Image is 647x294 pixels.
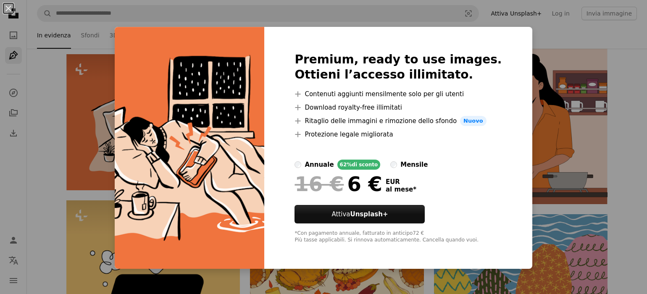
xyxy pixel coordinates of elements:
[295,173,382,195] div: 6 €
[305,160,334,170] div: annuale
[350,210,388,218] strong: Unsplash+
[386,186,416,193] span: al mese *
[337,160,381,170] div: 62% di sconto
[390,161,397,168] input: mensile
[295,116,502,126] li: Ritaglio delle immagini e rimozione dello sfondo
[295,173,344,195] span: 16 €
[295,102,502,113] li: Download royalty-free illimitati
[386,178,416,186] span: EUR
[295,161,301,168] input: annuale62%di sconto
[295,205,425,223] button: AttivaUnsplash+
[460,116,486,126] span: Nuovo
[400,160,428,170] div: mensile
[295,52,502,82] h2: Premium, ready to use images. Ottieni l’accesso illimitato.
[295,89,502,99] li: Contenuti aggiunti mensilmente solo per gli utenti
[295,230,502,244] div: *Con pagamento annuale, fatturato in anticipo 72 € Più tasse applicabili. Si rinnova automaticame...
[115,27,264,269] img: premium_vector-1730984137504-ec44e2386e98
[295,129,502,139] li: Protezione legale migliorata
